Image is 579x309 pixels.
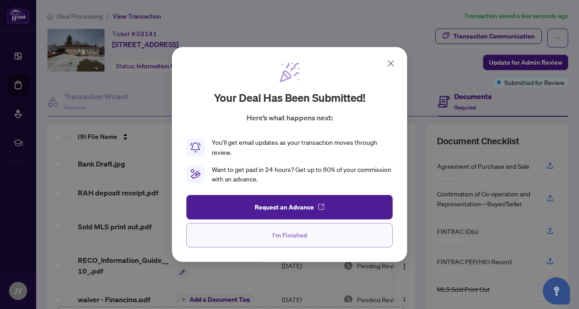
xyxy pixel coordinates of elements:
p: Here’s what happens next: [247,112,333,123]
span: Request an Advance [255,200,314,214]
button: Request an Advance [186,195,393,219]
h2: Your deal has been submitted! [214,90,365,105]
button: Open asap [543,277,570,304]
button: I'm Finished [186,223,393,247]
span: I'm Finished [272,228,307,242]
div: Want to get paid in 24 hours? Get up to 80% of your commission with an advance. [212,165,393,185]
div: You’ll get email updates as your transaction moves through review. [212,138,393,157]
